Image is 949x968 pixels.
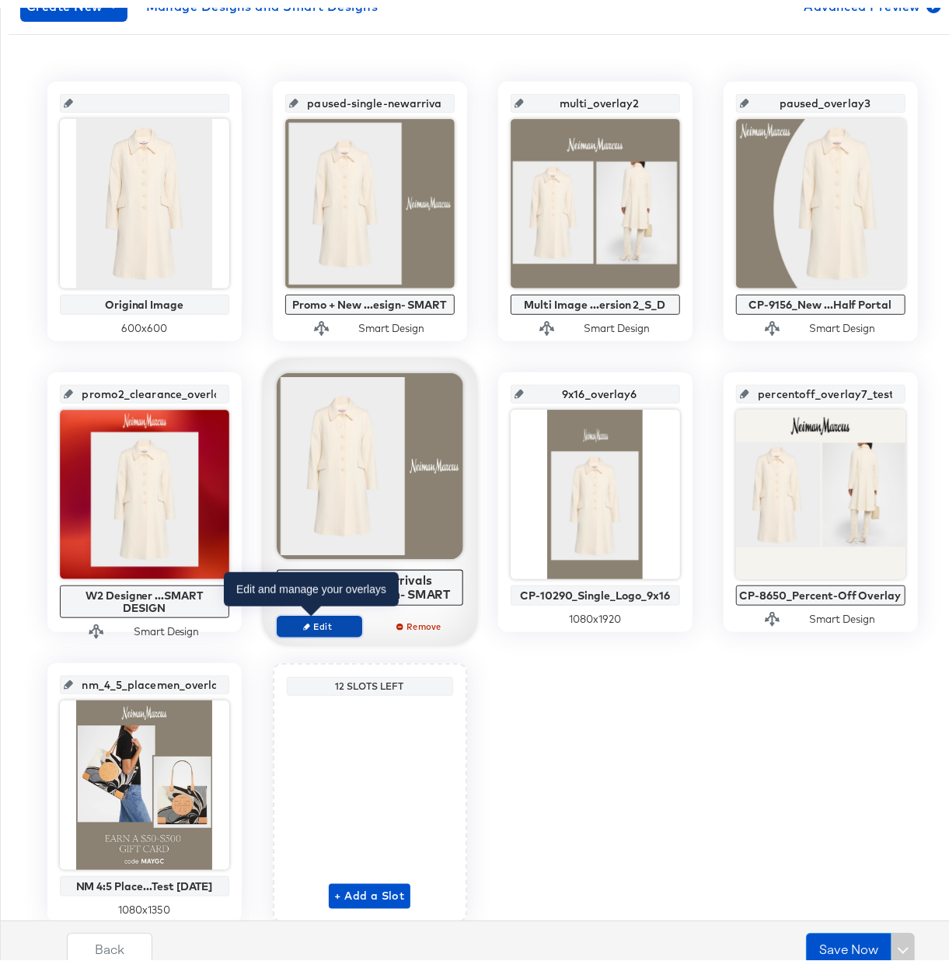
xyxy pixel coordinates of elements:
div: Smart Design [134,617,200,631]
div: 600 x 600 [60,313,229,328]
div: Smart Design [810,313,876,328]
div: Promo + New Arrivals +...le_Taupe Design- SMART [281,566,459,593]
div: Smart Design [359,313,425,328]
button: Back [67,925,152,956]
div: W2 Designer ...SMART DESIGN [64,582,225,606]
div: Promo + New ...esign- SMART [289,291,451,303]
span: + Add a Slot [335,879,405,898]
div: CP-9156_New ...Half Portal [740,291,902,303]
span: Edit [283,613,354,624]
div: Original Image [64,291,225,303]
div: 1080 x 1350 [60,895,229,910]
div: 1080 x 1920 [511,604,680,619]
div: Smart Design [584,313,651,328]
button: Save Now [806,925,891,956]
div: Smart Design [810,604,876,619]
span: Remove [384,613,455,624]
button: Edit [277,608,362,630]
button: + Add a Slot [329,876,411,901]
div: NM 4:5 Place...Test [DATE] [64,872,225,885]
div: CP-10290_Single_Logo_9x16 [515,582,676,594]
div: Multi Image ...ersion 2_S_D [515,291,676,303]
div: CP-8650_Percent-Off Overlay [740,582,902,594]
div: 12 Slots Left [291,673,449,685]
button: Remove [377,608,462,630]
